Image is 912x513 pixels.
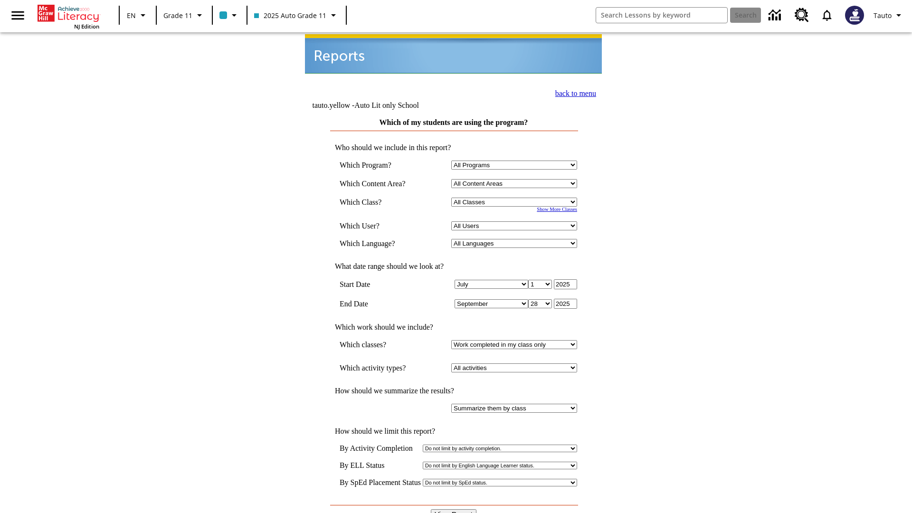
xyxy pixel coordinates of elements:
[340,461,421,470] td: By ELL Status
[763,2,789,28] a: Data Center
[330,323,577,332] td: Which work should we include?
[340,180,406,188] nobr: Which Content Area?
[127,10,136,20] span: EN
[870,7,908,24] button: Profile/Settings
[340,478,421,487] td: By SpEd Placement Status
[340,198,419,207] td: Which Class?
[216,7,244,24] button: Class color is light blue. Change class color
[250,7,343,24] button: Class: 2025 Auto Grade 11, Select your class
[254,10,326,20] span: 2025 Auto Grade 11
[789,2,815,28] a: Resource Center, Will open in new tab
[4,1,32,29] button: Open side menu
[330,262,577,271] td: What date range should we look at?
[340,340,419,349] td: Which classes?
[340,221,419,230] td: Which User?
[354,101,419,109] nobr: Auto Lit only School
[874,10,892,20] span: Tauto
[330,387,577,395] td: How should we summarize the results?
[340,299,419,309] td: End Date
[340,363,419,372] td: Which activity types?
[340,161,419,170] td: Which Program?
[340,239,419,248] td: Which Language?
[74,23,99,30] span: NJ Edition
[330,427,577,436] td: How should we limit this report?
[537,207,577,212] a: Show More Classes
[340,444,421,453] td: By Activity Completion
[38,3,99,30] div: Home
[380,118,528,126] a: Which of my students are using the program?
[596,8,727,23] input: search field
[305,34,602,74] img: header
[555,89,596,97] a: back to menu
[312,101,486,110] td: tauto.yellow -
[839,3,870,28] button: Select a new avatar
[340,279,419,289] td: Start Date
[815,3,839,28] a: Notifications
[845,6,864,25] img: Avatar
[160,7,209,24] button: Grade: Grade 11, Select a grade
[163,10,192,20] span: Grade 11
[123,7,153,24] button: Language: EN, Select a language
[330,143,577,152] td: Who should we include in this report?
